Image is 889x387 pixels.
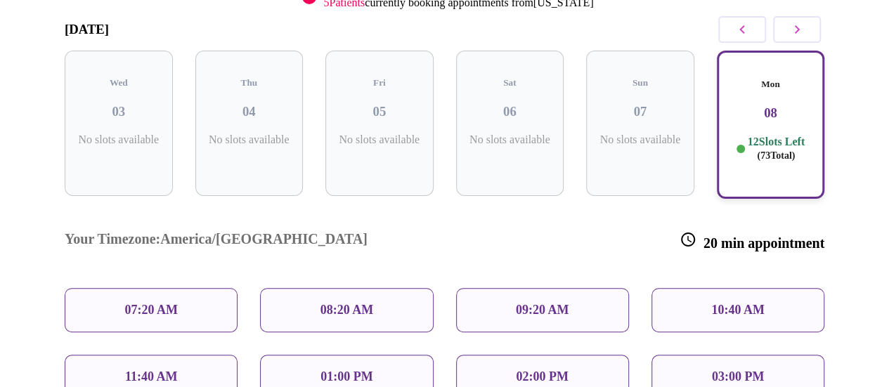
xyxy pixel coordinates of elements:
p: 01:00 PM [320,369,372,384]
h5: Sun [597,77,683,88]
h5: Thu [207,77,292,88]
h3: 06 [467,104,553,119]
p: 07:20 AM [124,303,178,317]
p: 08:20 AM [320,303,374,317]
h3: 05 [337,104,422,119]
h5: Sat [467,77,553,88]
p: No slots available [597,133,683,146]
h3: 20 min appointment [680,231,824,251]
p: No slots available [337,133,422,146]
p: 10:40 AM [711,303,765,317]
h5: Mon [729,79,812,90]
h3: 03 [76,104,162,119]
h3: 08 [729,105,812,121]
span: ( 73 Total) [757,150,795,161]
h3: Your Timezone: America/[GEOGRAPHIC_DATA] [65,231,368,251]
h5: Fri [337,77,422,88]
h5: Wed [76,77,162,88]
h3: [DATE] [65,22,109,37]
p: 03:00 PM [712,369,764,384]
p: No slots available [76,133,162,146]
p: No slots available [467,133,553,146]
p: 11:40 AM [125,369,178,384]
p: 12 Slots Left [748,135,805,162]
h3: 04 [207,104,292,119]
p: No slots available [207,133,292,146]
h3: 07 [597,104,683,119]
p: 02:00 PM [516,369,568,384]
p: 09:20 AM [516,303,569,317]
